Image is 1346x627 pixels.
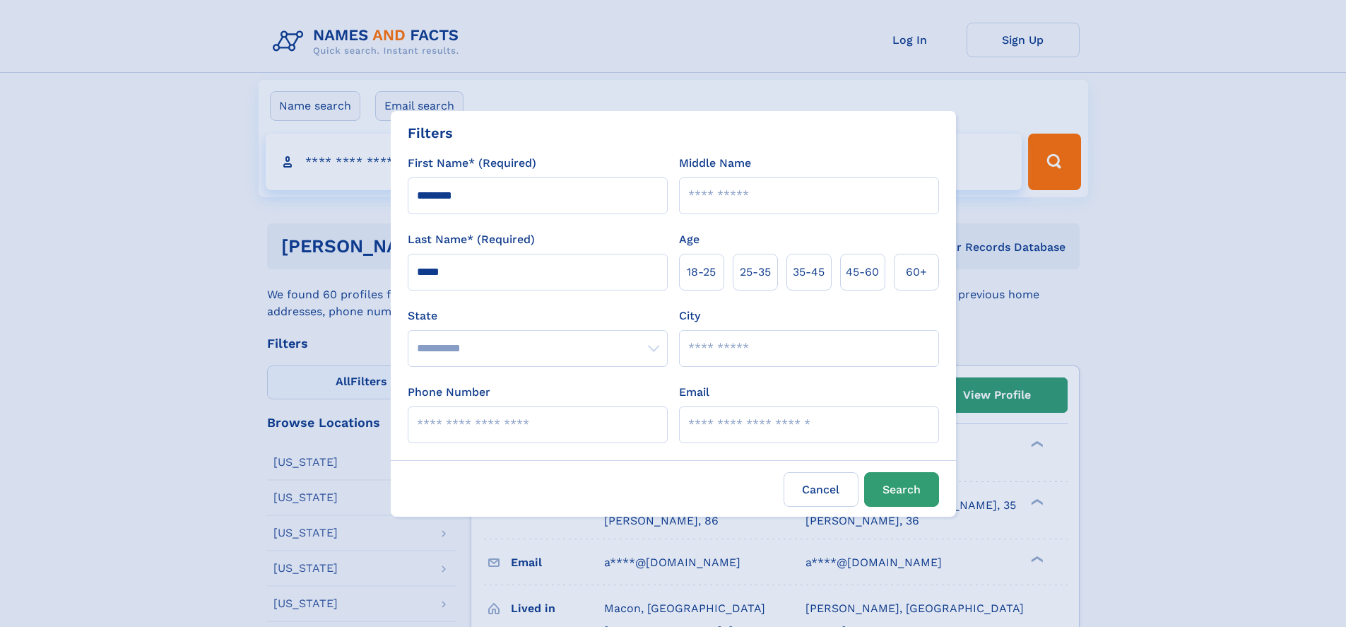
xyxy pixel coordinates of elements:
label: Age [679,231,699,248]
span: 35‑45 [793,264,825,281]
label: State [408,307,668,324]
label: Phone Number [408,384,490,401]
div: Filters [408,122,453,143]
span: 18‑25 [687,264,716,281]
span: 45‑60 [846,264,879,281]
label: Email [679,384,709,401]
label: Cancel [784,472,858,507]
span: 25‑35 [740,264,771,281]
label: Last Name* (Required) [408,231,535,248]
label: First Name* (Required) [408,155,536,172]
label: Middle Name [679,155,751,172]
button: Search [864,472,939,507]
span: 60+ [906,264,927,281]
label: City [679,307,700,324]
